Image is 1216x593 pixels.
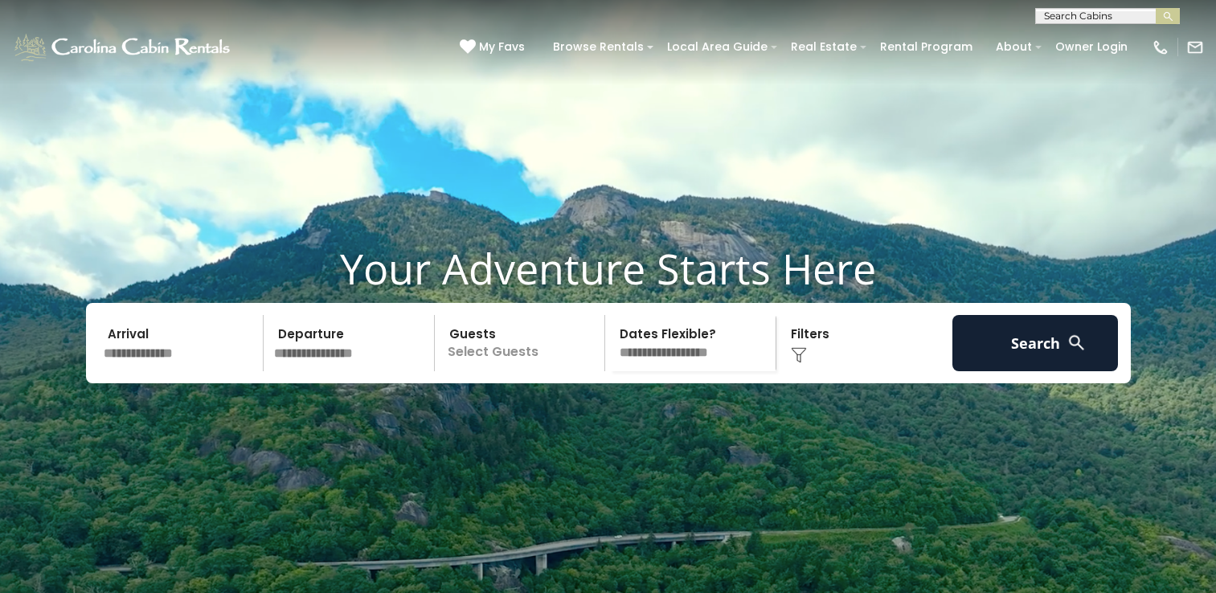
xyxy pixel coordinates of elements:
a: About [988,35,1040,59]
a: Rental Program [872,35,981,59]
a: Local Area Guide [659,35,776,59]
h1: Your Adventure Starts Here [12,243,1204,293]
button: Search [952,315,1119,371]
span: My Favs [479,39,525,55]
a: My Favs [460,39,529,56]
img: mail-regular-white.png [1186,39,1204,56]
a: Real Estate [783,35,865,59]
img: phone-regular-white.png [1152,39,1169,56]
a: Owner Login [1047,35,1136,59]
img: White-1-1-2.png [12,31,235,63]
a: Browse Rentals [545,35,652,59]
img: search-regular-white.png [1067,333,1087,353]
p: Select Guests [440,315,605,371]
img: filter--v1.png [791,347,807,363]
